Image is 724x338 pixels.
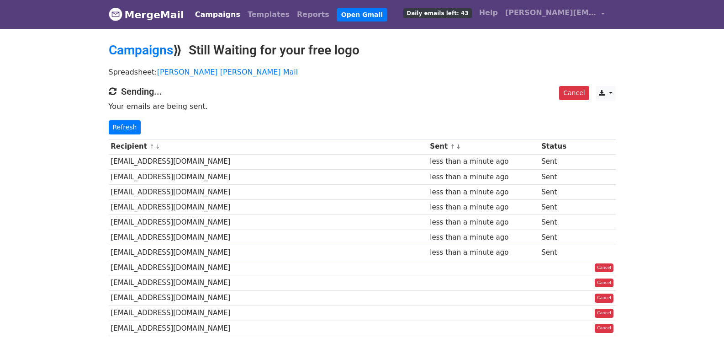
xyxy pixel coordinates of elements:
a: ↓ [155,143,160,150]
h4: Sending... [109,86,616,97]
p: Spreadsheet: [109,67,616,77]
a: Refresh [109,120,141,134]
a: MergeMail [109,5,184,24]
td: [EMAIL_ADDRESS][DOMAIN_NAME] [109,245,428,260]
td: [EMAIL_ADDRESS][DOMAIN_NAME] [109,199,428,215]
a: Cancel [595,309,613,318]
p: Your emails are being sent. [109,102,616,111]
h2: ⟫ Still Waiting for your free logo [109,43,616,58]
div: less than a minute ago [430,232,537,243]
td: [EMAIL_ADDRESS][DOMAIN_NAME] [109,290,428,306]
th: Sent [428,139,539,154]
a: ↑ [149,143,154,150]
td: [EMAIL_ADDRESS][DOMAIN_NAME] [109,184,428,199]
td: Sent [539,215,578,230]
div: less than a minute ago [430,217,537,228]
a: Campaigns [109,43,173,58]
td: [EMAIL_ADDRESS][DOMAIN_NAME] [109,306,428,321]
td: [EMAIL_ADDRESS][DOMAIN_NAME] [109,169,428,184]
td: Sent [539,199,578,215]
a: Cancel [595,294,613,303]
td: Sent [539,184,578,199]
a: Cancel [559,86,589,100]
td: [EMAIL_ADDRESS][DOMAIN_NAME] [109,215,428,230]
div: less than a minute ago [430,172,537,182]
a: Campaigns [191,5,244,24]
span: Daily emails left: 43 [403,8,471,18]
div: less than a minute ago [430,247,537,258]
div: less than a minute ago [430,202,537,213]
a: [PERSON_NAME][EMAIL_ADDRESS][DOMAIN_NAME] [502,4,608,25]
td: [EMAIL_ADDRESS][DOMAIN_NAME] [109,154,428,169]
div: less than a minute ago [430,187,537,198]
a: Open Gmail [337,8,387,21]
a: Cancel [595,324,613,333]
td: Sent [539,230,578,245]
th: Status [539,139,578,154]
a: Cancel [595,263,613,273]
a: Cancel [595,279,613,288]
a: [PERSON_NAME] [PERSON_NAME] Mail [157,68,298,76]
td: [EMAIL_ADDRESS][DOMAIN_NAME] [109,321,428,336]
td: Sent [539,245,578,260]
a: ↑ [450,143,455,150]
a: Templates [244,5,293,24]
a: Reports [293,5,333,24]
a: ↓ [456,143,461,150]
td: [EMAIL_ADDRESS][DOMAIN_NAME] [109,260,428,275]
img: MergeMail logo [109,7,122,21]
th: Recipient [109,139,428,154]
div: less than a minute ago [430,156,537,167]
td: [EMAIL_ADDRESS][DOMAIN_NAME] [109,230,428,245]
a: Daily emails left: 43 [400,4,475,22]
td: Sent [539,154,578,169]
a: Help [476,4,502,22]
span: [PERSON_NAME][EMAIL_ADDRESS][DOMAIN_NAME] [505,7,597,18]
td: Sent [539,169,578,184]
td: [EMAIL_ADDRESS][DOMAIN_NAME] [109,275,428,290]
